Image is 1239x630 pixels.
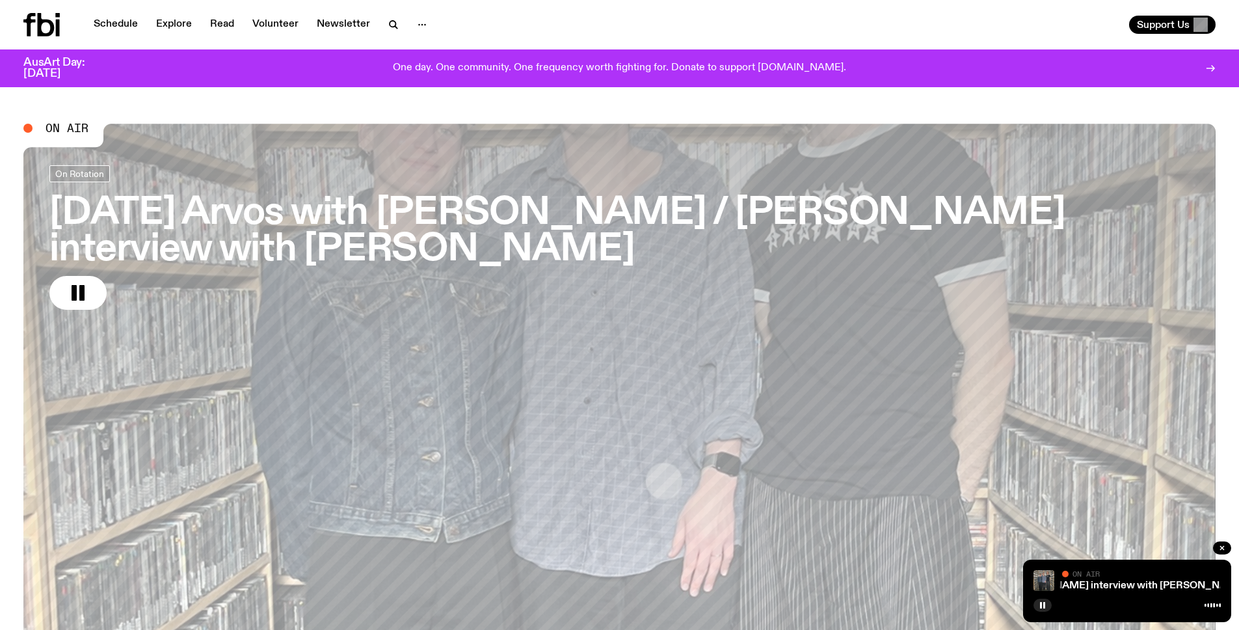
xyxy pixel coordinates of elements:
[245,16,306,34] a: Volunteer
[1129,16,1216,34] button: Support Us
[309,16,378,34] a: Newsletter
[49,165,110,182] a: On Rotation
[393,62,846,74] p: One day. One community. One frequency worth fighting for. Donate to support [DOMAIN_NAME].
[1137,19,1190,31] span: Support Us
[49,195,1190,268] h3: [DATE] Arvos with [PERSON_NAME] / [PERSON_NAME] interview with [PERSON_NAME]
[23,57,107,79] h3: AusArt Day: [DATE]
[148,16,200,34] a: Explore
[202,16,242,34] a: Read
[86,16,146,34] a: Schedule
[49,165,1190,310] a: [DATE] Arvos with [PERSON_NAME] / [PERSON_NAME] interview with [PERSON_NAME]
[46,122,88,134] span: On Air
[55,169,104,178] span: On Rotation
[1072,569,1100,578] span: On Air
